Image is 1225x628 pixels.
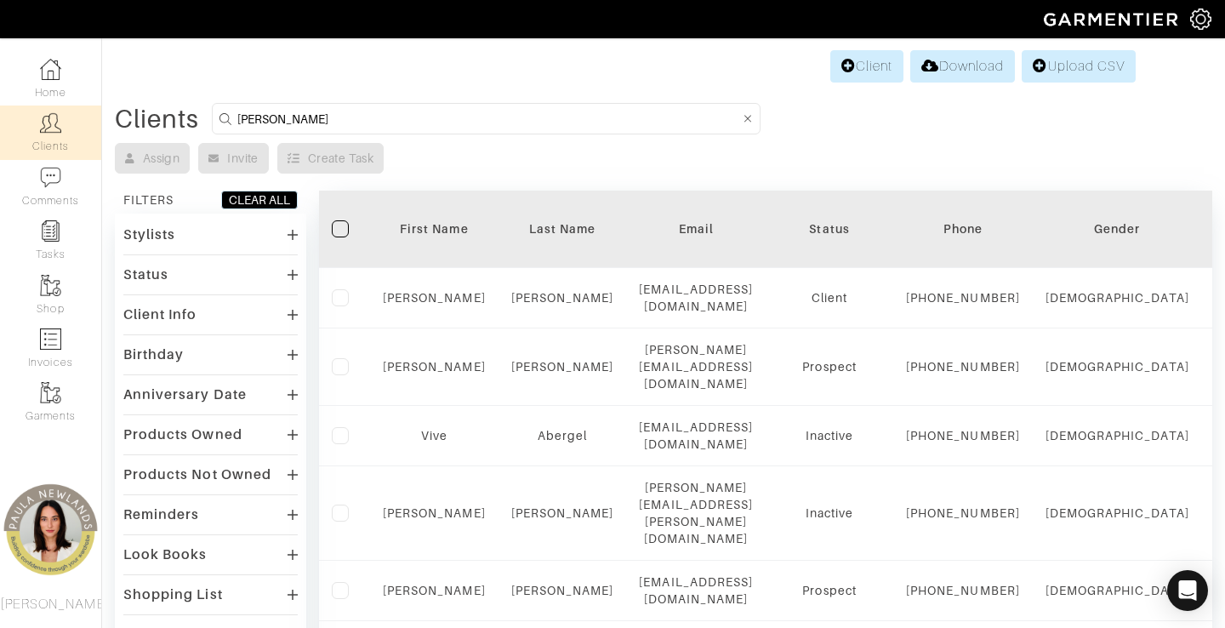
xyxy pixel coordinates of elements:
div: [PHONE_NUMBER] [906,427,1020,444]
a: [PERSON_NAME] [511,291,614,305]
div: [DEMOGRAPHIC_DATA] [1046,427,1189,444]
div: Birthday [123,346,184,363]
div: Open Intercom Messenger [1167,570,1208,611]
div: Email [639,220,753,237]
div: Products Owned [123,426,242,443]
img: comment-icon-a0a6a9ef722e966f86d9cbdc48e553b5cf19dbc54f86b18d962a5391bc8f6eb6.png [40,167,61,188]
div: Inactive [778,505,880,522]
a: [PERSON_NAME] [511,584,614,597]
img: gear-icon-white-bd11855cb880d31180b6d7d6211b90ccbf57a29d726f0c71d8c61bd08dd39cc2.png [1190,9,1211,30]
div: [PHONE_NUMBER] [906,582,1020,599]
button: CLEAR ALL [221,191,298,209]
div: Prospect [778,582,880,599]
div: [DEMOGRAPHIC_DATA] [1046,358,1189,375]
div: FILTERS [123,191,174,208]
a: Vive [421,429,447,442]
div: Prospect [778,358,880,375]
div: Look Books [123,546,208,563]
img: garmentier-logo-header-white-b43fb05a5012e4ada735d5af1a66efaba907eab6374d6393d1fbf88cb4ef424d.png [1035,4,1190,34]
div: Client Info [123,306,197,323]
th: Toggle SortBy [370,191,499,268]
div: [EMAIL_ADDRESS][DOMAIN_NAME] [639,419,753,453]
div: Inactive [778,427,880,444]
input: Search by name, email, phone, city, or state [237,108,740,129]
div: [PHONE_NUMBER] [906,358,1020,375]
a: Upload CSV [1022,50,1136,83]
div: [PERSON_NAME][EMAIL_ADDRESS][PERSON_NAME][DOMAIN_NAME] [639,479,753,547]
div: Reminders [123,506,199,523]
img: garments-icon-b7da505a4dc4fd61783c78ac3ca0ef83fa9d6f193b1c9dc38574b1d14d53ca28.png [40,382,61,403]
div: First Name [383,220,486,237]
a: [PERSON_NAME] [383,584,486,597]
div: [DEMOGRAPHIC_DATA] [1046,289,1189,306]
div: Client [778,289,880,306]
div: CLEAR ALL [229,191,290,208]
div: Clients [115,111,199,128]
img: reminder-icon-8004d30b9f0a5d33ae49ab947aed9ed385cf756f9e5892f1edd6e32f2345188e.png [40,220,61,242]
a: Abergel [538,429,587,442]
div: [DEMOGRAPHIC_DATA] [1046,505,1189,522]
th: Toggle SortBy [766,191,893,268]
img: dashboard-icon-dbcd8f5a0b271acd01030246c82b418ddd0df26cd7fceb0bd07c9910d44c42f6.png [40,59,61,80]
div: [PERSON_NAME][EMAIL_ADDRESS][DOMAIN_NAME] [639,341,753,392]
a: Download [910,50,1015,83]
img: garments-icon-b7da505a4dc4fd61783c78ac3ca0ef83fa9d6f193b1c9dc38574b1d14d53ca28.png [40,275,61,296]
div: [PHONE_NUMBER] [906,289,1020,306]
th: Toggle SortBy [499,191,627,268]
div: Stylists [123,226,175,243]
a: [PERSON_NAME] [383,506,486,520]
div: Anniversary Date [123,386,247,403]
div: [EMAIL_ADDRESS][DOMAIN_NAME] [639,281,753,315]
div: Gender [1046,220,1189,237]
a: [PERSON_NAME] [511,360,614,374]
th: Toggle SortBy [1033,191,1202,268]
div: Phone [906,220,1020,237]
div: [PHONE_NUMBER] [906,505,1020,522]
a: [PERSON_NAME] [383,360,486,374]
div: Products Not Owned [123,466,271,483]
a: Client [830,50,903,83]
div: Shopping List [123,586,223,603]
div: Status [778,220,880,237]
img: orders-icon-0abe47150d42831381b5fb84f609e132dff9fe21cb692f30cb5eec754e2cba89.png [40,328,61,350]
div: Last Name [511,220,614,237]
a: [PERSON_NAME] [383,291,486,305]
img: clients-icon-6bae9207a08558b7cb47a8932f037763ab4055f8c8b6bfacd5dc20c3e0201464.png [40,112,61,134]
a: [PERSON_NAME] [511,506,614,520]
div: [EMAIL_ADDRESS][DOMAIN_NAME] [639,574,753,608]
div: [DEMOGRAPHIC_DATA] [1046,582,1189,599]
div: Status [123,266,168,283]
